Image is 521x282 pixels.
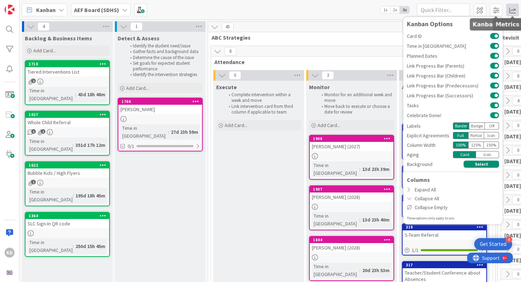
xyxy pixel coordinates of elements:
[225,92,300,104] li: Complete intervention within a week and move
[412,247,419,254] span: 1 / 1
[381,6,390,13] span: 1x
[407,93,490,98] span: Link Progress Bar (Successors)
[15,1,32,10] span: Support
[469,122,485,130] div: Badge
[400,6,409,13] span: 3x
[31,180,36,184] span: 1
[407,44,490,48] span: Time in [GEOGRAPHIC_DATA]
[168,128,169,136] span: :
[216,84,237,91] span: Execute
[310,142,393,151] div: [PERSON_NAME] (2027)
[402,223,487,255] a: 319S-Team Referral1/1
[225,104,300,115] li: Link intervention card from third column if applicable to team
[310,192,393,202] div: [PERSON_NAME] (2028)
[26,61,109,76] div: 1710Tiered Interventions List
[403,175,503,184] div: Columns
[506,236,512,243] div: 4
[403,201,486,211] div: Phone Call/Conversation with parent
[25,161,110,206] a: 1622Bubble Kids / High FlyersTime in [GEOGRAPHIC_DATA]:195d 18h 45m
[406,263,486,267] div: 317
[26,111,109,118] div: 1027
[73,141,74,149] span: :
[453,142,468,149] div: 100 %
[407,83,490,88] span: Link Progress Bar (Predecessors)
[310,136,393,142] div: 1908
[122,99,202,104] div: 1766
[212,34,486,41] span: ABC Strategies
[403,230,486,240] div: S-Team Referral
[407,103,490,108] span: Tasks
[29,62,109,67] div: 1710
[26,168,109,178] div: Bubble Kids / High Flyers
[229,71,241,80] span: 0
[126,49,202,54] li: Gather facts and background data
[26,162,109,168] div: 1622
[318,92,393,104] li: Monitor for an additional week and move
[480,241,506,248] div: Get Started
[28,87,75,102] div: Time in [GEOGRAPHIC_DATA]
[403,246,486,255] div: 1/1
[407,161,432,168] span: Background
[36,6,56,14] span: Kanban
[402,84,469,91] span: Attendance Interventions
[360,266,391,274] div: 20d 23h 53m
[29,163,109,168] div: 1622
[26,118,109,127] div: Whole Child Referral
[118,98,203,151] a: 1766[PERSON_NAME]Time in [GEOGRAPHIC_DATA]:27d 23h 59m0/1
[28,238,73,254] div: Time in [GEOGRAPHIC_DATA]
[310,186,393,202] div: 1907[PERSON_NAME] (2028)
[26,162,109,178] div: 1622Bubble Kids / High Flyers
[309,84,330,91] span: Monitor
[25,111,110,156] a: 1027Whole Child ReferralTime in [GEOGRAPHIC_DATA]:351d 17h 12m
[406,225,486,230] div: 319
[312,263,359,278] div: Time in [GEOGRAPHIC_DATA]
[407,113,490,118] span: Celebrate Done!
[26,219,109,228] div: SLC Sign-In QR code
[121,124,168,140] div: Time in [GEOGRAPHIC_DATA]
[310,237,393,252] div: 1844[PERSON_NAME] (2028)
[468,132,484,139] div: Partial
[453,151,476,158] div: Card
[118,98,202,105] div: 1766
[29,112,109,117] div: 1027
[126,85,149,91] span: Add Card...
[26,213,109,228] div: 1364SLC Sign-In QR code
[407,73,490,78] span: Link Progress Bar (Children)
[403,172,486,182] div: Email Parent
[26,213,109,219] div: 1364
[403,194,503,203] div: Collapse All
[407,122,453,130] div: Labels
[5,248,15,258] div: KD
[31,129,36,134] span: 1
[403,166,486,182] div: 316Email Parent
[403,195,486,211] div: 315Phone Call/Conversation with parent
[26,67,109,76] div: Tiered Interventions List
[407,21,499,28] div: Kanban Options
[417,4,470,16] input: Quick Filter...
[28,188,73,203] div: Time in [GEOGRAPHIC_DATA]
[313,187,393,192] div: 1907
[214,58,483,65] span: Attendance
[26,111,109,127] div: 1027Whole Child Referral
[403,224,486,230] div: 319
[468,142,484,149] div: 125 %
[74,6,119,13] b: AEF Board (SDHS)
[496,21,520,28] h5: Metrics
[485,122,499,130] div: Off
[126,43,202,49] li: Identify the student need/issue
[453,132,468,139] div: Full
[407,215,499,221] div: These options only apply to you
[310,237,393,243] div: 1844
[403,262,486,268] div: 317
[407,142,453,149] div: Column Width
[310,243,393,252] div: [PERSON_NAME] (2028)
[25,60,110,105] a: 1710Tiered Interventions ListTime in [GEOGRAPHIC_DATA]:43d 18h 48m
[313,136,393,141] div: 1908
[403,166,486,172] div: 316
[222,23,234,31] span: 45
[169,128,200,136] div: 27d 23h 59m
[403,185,503,194] div: Expand All
[318,122,340,128] span: Add Card...
[26,61,109,67] div: 1710
[403,124,486,152] div: 318Collaboration with social worker/ counselor/ admin/ outside agencies (i.e. [PERSON_NAME])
